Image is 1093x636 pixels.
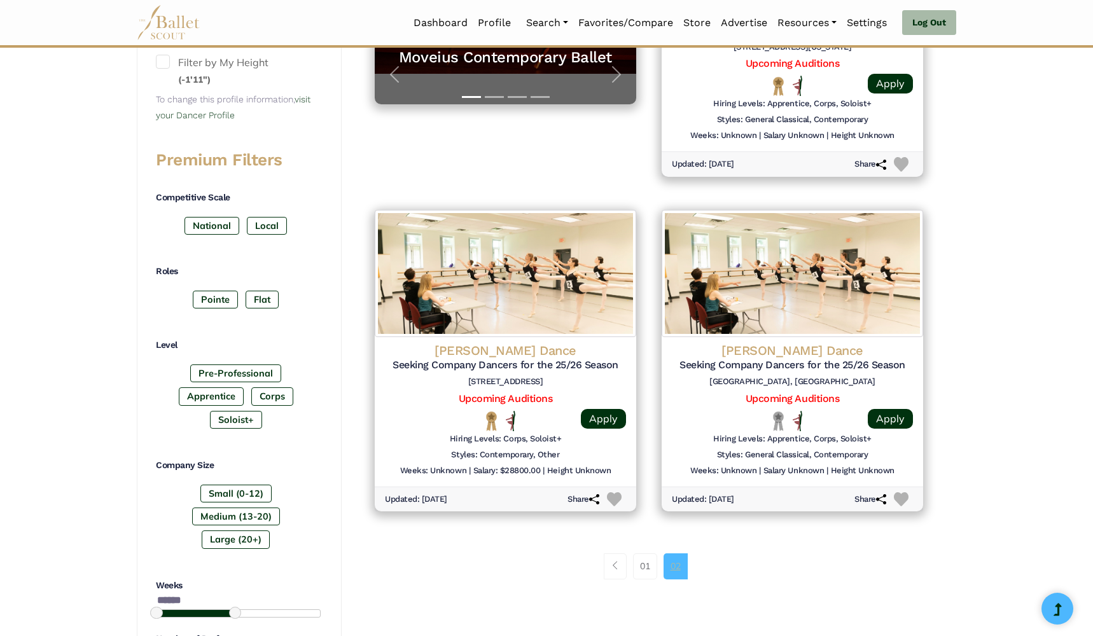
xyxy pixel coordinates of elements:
[178,74,211,85] small: (-1'11")
[531,90,550,104] button: Slide 4
[547,466,611,476] h6: Height Unknown
[484,411,499,431] img: National
[385,494,447,505] h6: Updated: [DATE]
[604,553,695,579] nav: Page navigation example
[450,434,562,445] h6: Hiring Levels: Corps, Soloist+
[854,159,886,170] h6: Share
[678,10,716,36] a: Store
[567,494,599,505] h6: Share
[200,485,272,502] label: Small (0-12)
[459,392,552,404] a: Upcoming Auditions
[607,492,622,507] img: Heart
[400,466,466,476] h6: Weeks: Unknown
[770,411,786,431] img: Local
[451,450,559,460] h6: Styles: Contemporary, Other
[473,466,541,476] h6: Salary: $28800.00
[246,291,279,308] label: Flat
[156,94,310,121] small: To change this profile information,
[184,217,239,235] label: National
[690,130,756,141] h6: Weeks: Unknown
[156,459,321,472] h4: Company Size
[156,149,321,171] h3: Premium Filters
[759,466,761,476] h6: |
[193,291,238,308] label: Pointe
[469,466,471,476] h6: |
[894,157,909,172] img: Heart
[763,466,824,476] h6: Salary Unknown
[868,74,913,93] a: Apply
[375,210,636,337] img: Logo
[385,377,626,387] h6: [STREET_ADDRESS]
[662,210,923,337] img: Logo
[717,114,868,125] h6: Styles: General Classical, Contemporary
[672,342,913,359] h4: [PERSON_NAME] Dance
[868,409,913,429] a: Apply
[521,10,573,36] a: Search
[672,494,734,505] h6: Updated: [DATE]
[156,191,321,204] h4: Competitive Scale
[793,411,802,431] img: All
[156,55,321,87] label: Filter by My Height
[831,466,895,476] h6: Height Unknown
[190,364,281,382] label: Pre-Professional
[894,492,909,507] img: Heart
[713,434,872,445] h6: Hiring Levels: Apprentice, Corps, Soloist+
[179,387,244,405] label: Apprentice
[387,48,623,67] a: Moveius Contemporary Ballet
[826,466,828,476] h6: |
[826,130,828,141] h6: |
[210,411,262,429] label: Soloist+
[672,359,913,372] h5: Seeking Company Dancers for the 25/26 Season
[473,10,516,36] a: Profile
[854,494,886,505] h6: Share
[713,99,872,109] h6: Hiring Levels: Apprentice, Corps, Soloist+
[770,76,786,96] img: National
[759,130,761,141] h6: |
[156,339,321,352] h4: Level
[831,130,895,141] h6: Height Unknown
[746,392,839,404] a: Upcoming Auditions
[842,10,892,36] a: Settings
[772,10,842,36] a: Resources
[793,76,802,96] img: All
[672,377,913,387] h6: [GEOGRAPHIC_DATA], [GEOGRAPHIC_DATA]
[543,466,545,476] h6: |
[462,90,481,104] button: Slide 1
[485,90,504,104] button: Slide 2
[385,359,626,372] h5: Seeking Company Dancers for the 25/26 Season
[672,159,734,170] h6: Updated: [DATE]
[690,466,756,476] h6: Weeks: Unknown
[385,342,626,359] h4: [PERSON_NAME] Dance
[902,10,956,36] a: Log Out
[633,553,657,579] a: 01
[746,57,839,69] a: Upcoming Auditions
[508,90,527,104] button: Slide 3
[717,450,868,460] h6: Styles: General Classical, Contemporary
[192,508,280,525] label: Medium (13-20)
[156,579,321,592] h4: Weeks
[408,10,473,36] a: Dashboard
[156,265,321,278] h4: Roles
[247,217,287,235] label: Local
[202,530,270,548] label: Large (20+)
[573,10,678,36] a: Favorites/Compare
[763,130,824,141] h6: Salary Unknown
[581,409,626,429] a: Apply
[716,10,772,36] a: Advertise
[664,553,688,579] a: 02
[251,387,293,405] label: Corps
[506,411,515,431] img: All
